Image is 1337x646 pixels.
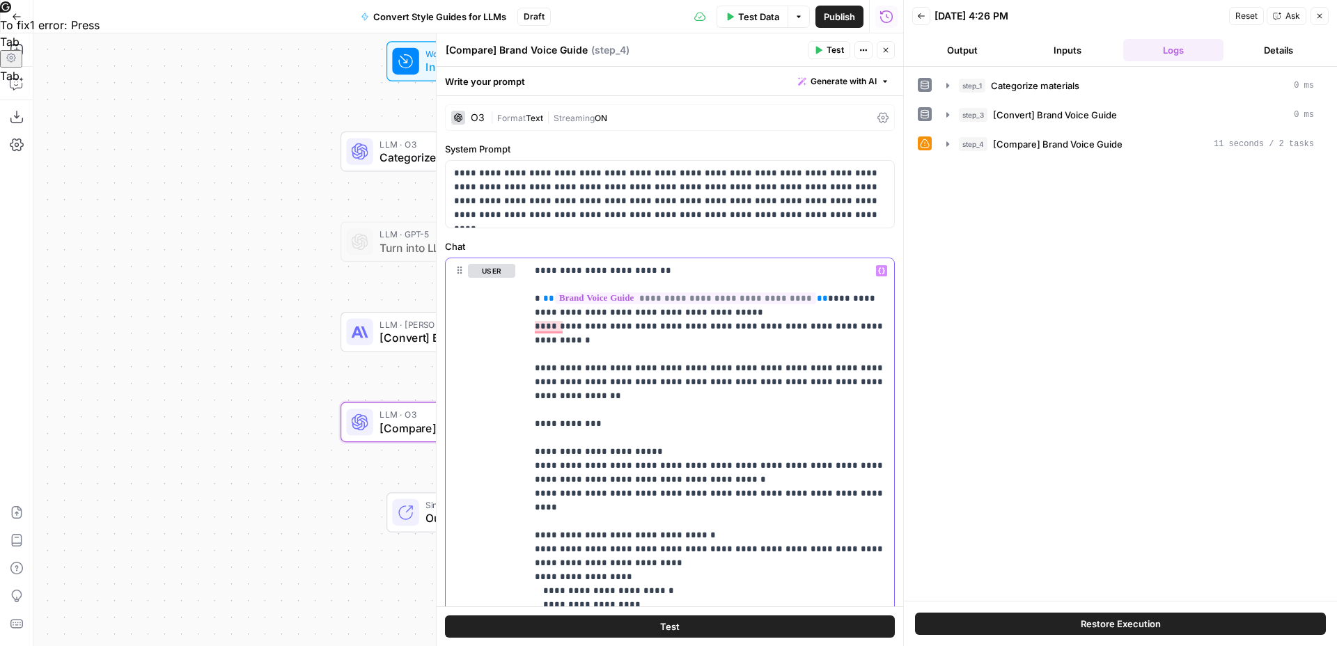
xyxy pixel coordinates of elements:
span: Text [526,113,543,123]
span: Single Output [425,498,517,512]
span: LLM · GPT-5 [380,228,554,241]
span: | [490,110,497,124]
button: 0 ms [938,74,1322,97]
span: [Convert] Brand Voice Guide [993,108,1117,122]
div: LLM · [PERSON_NAME] 4.5[Convert] Brand Voice GuideStep 3 [341,312,600,352]
label: Chat [445,239,895,253]
span: 0 ms [1294,79,1314,92]
span: Format [497,113,526,123]
span: Restore Execution [1081,617,1161,631]
span: LLM · O3 [380,137,555,150]
div: LLM · O3[Compare] Brand Voice GuideStep 4 [341,402,600,443]
div: LLM · O3Categorize materialsStep 1 [341,132,600,172]
span: step_1 [959,79,985,93]
span: Categorize materials [380,149,555,166]
span: 11 seconds / 2 tasks [1214,138,1314,150]
span: [Compare] Brand Voice Guide [993,137,1123,151]
div: O3 [471,113,485,123]
span: [Convert] Brand Voice Guide [380,329,554,346]
span: [Compare] Brand Voice Guide [380,420,552,436]
div: LLM · GPT-5Turn into LLM guide (All)Step 2 [341,221,600,262]
span: Test [660,620,680,633]
button: Restore Execution [915,613,1326,635]
span: step_3 [959,108,987,122]
span: 0 ms [1294,109,1314,121]
label: System Prompt [445,142,895,156]
span: Categorize materials [991,79,1079,93]
button: user [468,264,515,278]
span: Output [425,510,517,526]
span: Turn into LLM guide (All) [380,239,554,256]
button: 0 ms [938,104,1322,126]
span: Streaming [554,113,595,123]
button: Test [445,615,895,638]
span: LLM · [PERSON_NAME] 4.5 [380,317,554,331]
span: ON [595,113,607,123]
div: Single OutputOutputEnd [341,492,600,533]
button: 11 seconds / 2 tasks [938,133,1322,155]
span: | [543,110,554,124]
span: LLM · O3 [380,408,552,421]
span: step_4 [959,137,987,151]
